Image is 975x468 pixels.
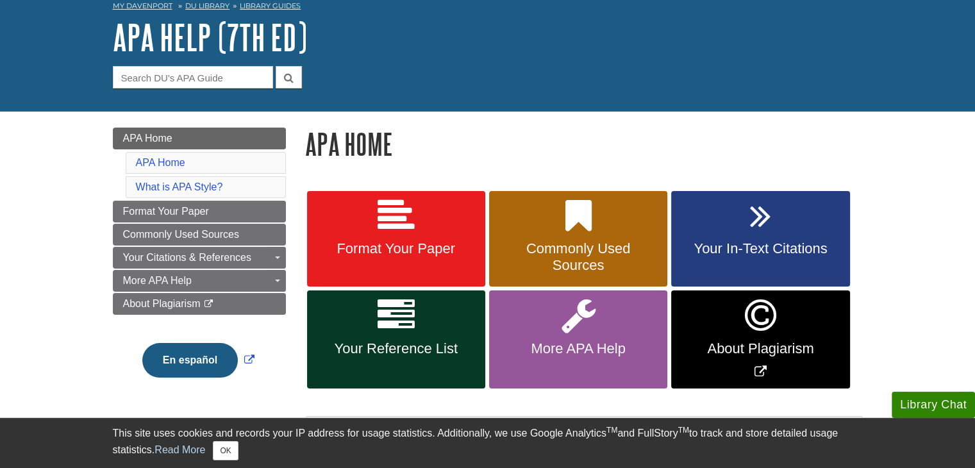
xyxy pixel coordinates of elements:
[892,392,975,418] button: Library Chat
[185,1,229,10] a: DU Library
[123,133,172,144] span: APA Home
[113,17,307,57] a: APA Help (7th Ed)
[499,240,658,274] span: Commonly Used Sources
[681,240,840,257] span: Your In-Text Citations
[123,206,209,217] span: Format Your Paper
[113,426,863,460] div: This site uses cookies and records your IP address for usage statistics. Additionally, we use Goo...
[113,270,286,292] a: More APA Help
[113,293,286,315] a: About Plagiarism
[113,201,286,222] a: Format Your Paper
[113,1,172,12] a: My Davenport
[671,191,849,287] a: Your In-Text Citations
[142,343,238,378] button: En español
[306,417,862,451] h2: What is APA Style?
[240,1,301,10] a: Library Guides
[606,426,617,435] sup: TM
[113,247,286,269] a: Your Citations & References
[681,340,840,357] span: About Plagiarism
[307,290,485,389] a: Your Reference List
[317,240,476,257] span: Format Your Paper
[136,157,185,168] a: APA Home
[123,275,192,286] span: More APA Help
[154,444,205,455] a: Read More
[123,252,251,263] span: Your Citations & References
[678,426,689,435] sup: TM
[123,298,201,309] span: About Plagiarism
[213,441,238,460] button: Close
[671,290,849,389] a: Link opens in new window
[113,128,286,399] div: Guide Page Menu
[317,340,476,357] span: Your Reference List
[489,191,667,287] a: Commonly Used Sources
[307,191,485,287] a: Format Your Paper
[305,128,863,160] h1: APA Home
[139,355,258,365] a: Link opens in new window
[136,181,223,192] a: What is APA Style?
[499,340,658,357] span: More APA Help
[123,229,239,240] span: Commonly Used Sources
[489,290,667,389] a: More APA Help
[113,66,273,88] input: Search DU's APA Guide
[113,224,286,246] a: Commonly Used Sources
[113,128,286,149] a: APA Home
[203,300,214,308] i: This link opens in a new window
